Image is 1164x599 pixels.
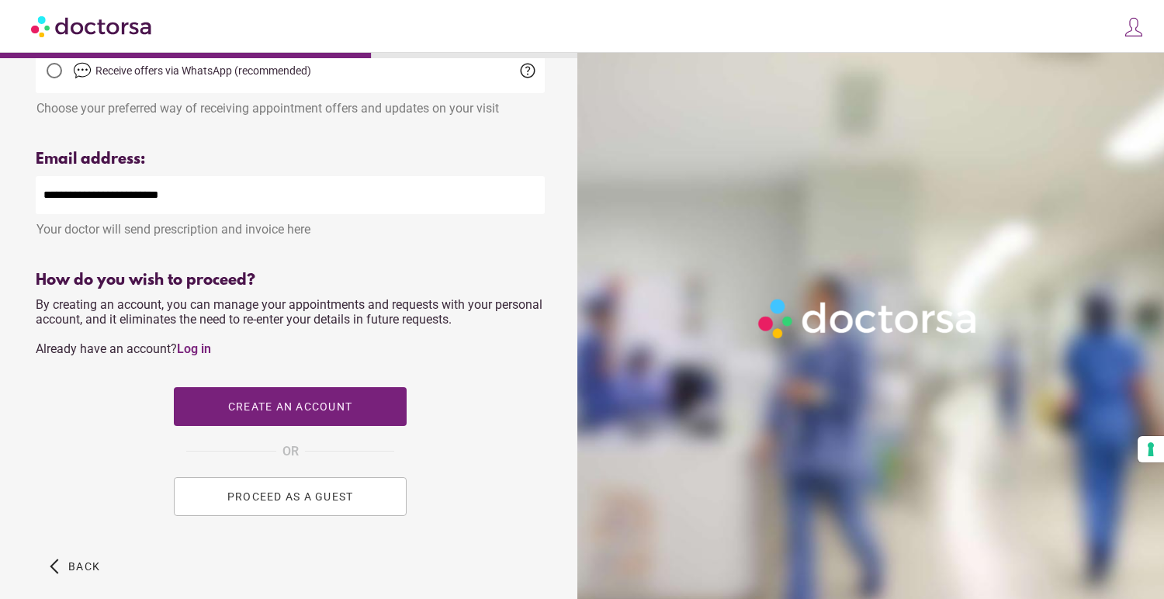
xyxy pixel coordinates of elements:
[36,214,545,237] div: Your doctor will send prescription and invoice here
[36,297,542,356] span: By creating an account, you can manage your appointments and requests with your personal account,...
[1138,436,1164,462] button: Your consent preferences for tracking technologies
[228,400,352,413] span: Create an account
[73,61,92,80] img: chat
[174,477,407,516] button: PROCEED AS A GUEST
[36,272,545,289] div: How do you wish to proceed?
[36,151,545,168] div: Email address:
[282,441,299,462] span: OR
[36,93,545,116] div: Choose your preferred way of receiving appointment offers and updates on your visit
[752,293,985,345] img: Logo-Doctorsa-trans-White-partial-flat.png
[177,341,211,356] a: Log in
[174,387,407,426] button: Create an account
[518,61,537,80] span: help
[43,547,106,586] button: arrow_back_ios Back
[1123,16,1145,38] img: icons8-customer-100.png
[95,64,311,77] span: Receive offers via WhatsApp (recommended)
[68,560,100,573] span: Back
[31,9,154,43] img: Doctorsa.com
[227,490,354,503] span: PROCEED AS A GUEST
